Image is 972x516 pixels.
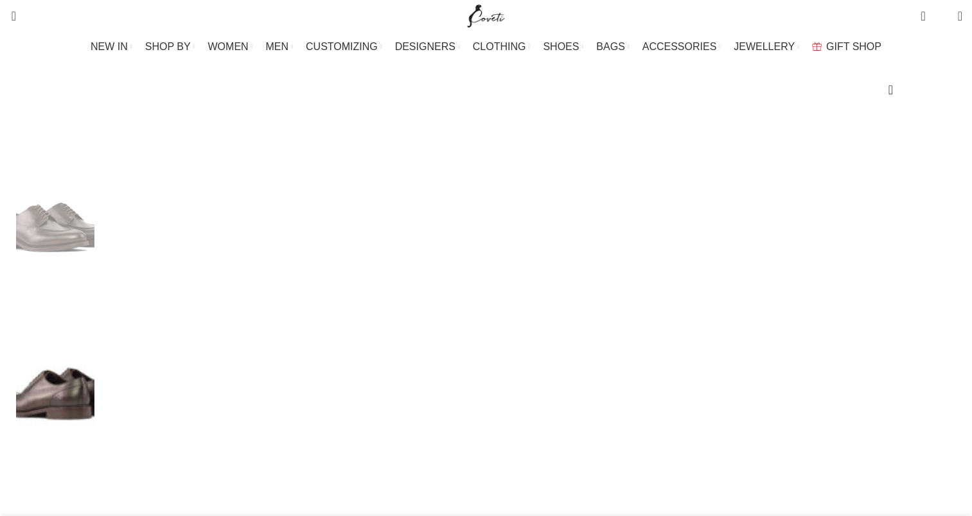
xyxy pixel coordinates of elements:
[395,34,460,60] a: DESIGNERS
[208,40,249,53] span: WOMEN
[208,34,253,60] a: WOMEN
[642,40,717,53] span: ACCESSORIES
[935,3,948,29] div: My Wishlist
[91,40,128,53] span: NEW IN
[812,34,881,60] a: GIFT SHOP
[473,34,531,60] a: CLOTHING
[826,40,881,53] span: GIFT SHOP
[306,34,382,60] a: CUSTOMIZING
[734,34,799,60] a: JEWELLERY
[91,34,132,60] a: NEW IN
[543,34,583,60] a: SHOES
[145,34,195,60] a: SHOP BY
[3,34,969,60] div: Main navigation
[938,13,948,22] span: 0
[543,40,579,53] span: SHOES
[914,3,932,29] a: 0
[473,40,526,53] span: CLOTHING
[16,289,94,450] img: Split Toe shoe
[922,6,932,16] span: 0
[16,123,94,283] img: Split Toe
[395,40,455,53] span: DESIGNERS
[596,40,624,53] span: BAGS
[642,34,721,60] a: ACCESSORIES
[306,40,378,53] span: CUSTOMIZING
[266,40,289,53] span: MEN
[734,40,795,53] span: JEWELLERY
[812,42,822,51] img: GiftBag
[145,40,191,53] span: SHOP BY
[266,34,293,60] a: MEN
[3,3,16,29] a: Search
[464,10,508,21] a: Site logo
[596,34,629,60] a: BAGS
